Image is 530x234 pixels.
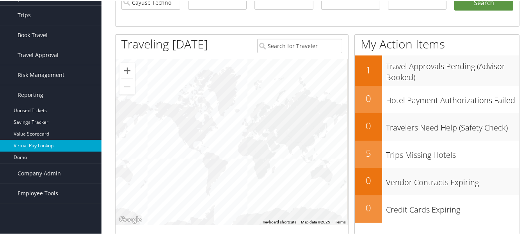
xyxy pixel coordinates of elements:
span: Travel Approval [18,45,59,64]
a: 1Travel Approvals Pending (Advisor Booked) [355,55,519,85]
h3: Hotel Payment Authorizations Failed [386,90,519,105]
span: Employee Tools [18,183,58,202]
button: Zoom in [119,62,135,78]
h1: My Action Items [355,35,519,52]
h3: Trips Missing Hotels [386,145,519,160]
h3: Vendor Contracts Expiring [386,172,519,187]
h3: Travel Approvals Pending (Advisor Booked) [386,56,519,82]
span: Reporting [18,84,43,104]
img: Google [117,214,143,224]
h3: Credit Cards Expiring [386,200,519,214]
a: 0Travelers Need Help (Safety Check) [355,113,519,140]
button: Zoom out [119,78,135,94]
h2: 0 [355,91,382,104]
a: 0Credit Cards Expiring [355,195,519,222]
a: 0Vendor Contracts Expiring [355,167,519,195]
span: Risk Management [18,64,64,84]
span: Book Travel [18,25,48,44]
a: Open this area in Google Maps (opens a new window) [117,214,143,224]
h1: Traveling [DATE] [121,35,208,52]
h3: Travelers Need Help (Safety Check) [386,118,519,132]
h2: 1 [355,63,382,76]
h2: 0 [355,200,382,214]
span: Map data ©2025 [301,219,330,223]
input: Search for Traveler [257,38,342,52]
a: 5Trips Missing Hotels [355,140,519,167]
span: Trips [18,5,31,24]
h2: 5 [355,146,382,159]
span: Company Admin [18,163,61,182]
a: 0Hotel Payment Authorizations Failed [355,85,519,113]
button: Keyboard shortcuts [263,219,296,224]
a: Terms (opens in new tab) [335,219,346,223]
h2: 0 [355,118,382,132]
h2: 0 [355,173,382,186]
